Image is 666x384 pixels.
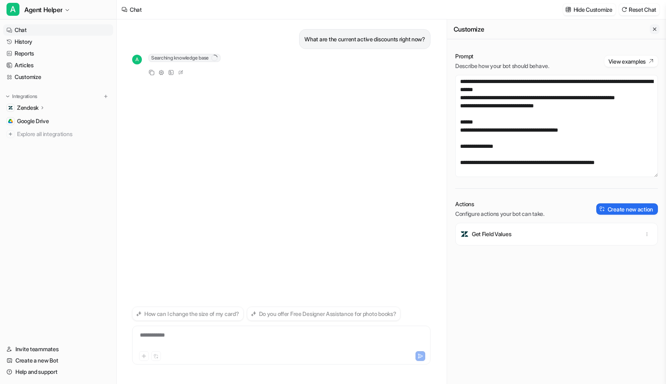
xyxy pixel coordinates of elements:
[455,52,549,60] p: Prompt
[132,55,142,64] span: A
[3,71,113,83] a: Customize
[455,210,544,218] p: Configure actions your bot can take.
[3,128,113,140] a: Explore all integrations
[3,24,113,36] a: Chat
[5,94,11,99] img: expand menu
[17,128,110,141] span: Explore all integrations
[3,36,113,47] a: History
[455,200,544,208] p: Actions
[12,93,37,100] p: Integrations
[247,307,401,321] button: Do you offer Free Designer Assistance for photo books?
[619,4,660,15] button: Reset Chat
[472,230,512,238] p: Get Field Values
[17,104,39,112] p: Zendesk
[3,355,113,366] a: Create a new Bot
[460,230,469,238] img: Get Field Values icon
[600,206,605,212] img: create-action-icon.svg
[455,62,549,70] p: Describe how your bot should behave.
[6,130,15,138] img: explore all integrations
[24,4,62,15] span: Agent Helper
[130,5,142,14] div: Chat
[6,3,19,16] span: A
[650,24,660,34] button: Close flyout
[574,5,612,14] p: Hide Customize
[8,119,13,124] img: Google Drive
[3,92,40,100] button: Integrations
[132,307,244,321] button: How can I change the size of my card?
[304,34,425,44] p: What are the current active discounts right now?
[563,4,616,15] button: Hide Customize
[604,55,658,67] button: View examples
[621,6,627,13] img: reset
[8,105,13,110] img: Zendesk
[565,6,571,13] img: customize
[17,117,49,125] span: Google Drive
[454,25,484,33] h2: Customize
[3,115,113,127] a: Google DriveGoogle Drive
[3,366,113,378] a: Help and support
[103,94,109,99] img: menu_add.svg
[3,343,113,355] a: Invite teammates
[596,203,658,215] button: Create new action
[3,48,113,59] a: Reports
[148,54,221,62] span: Searching knowledge base
[3,60,113,71] a: Articles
